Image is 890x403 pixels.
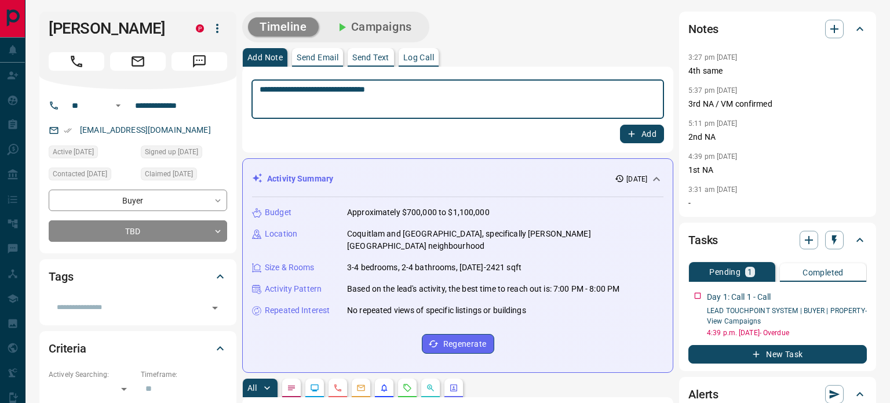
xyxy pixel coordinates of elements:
[347,304,526,317] p: No repeated views of specific listings or buildings
[688,197,867,209] p: -
[707,307,867,325] a: LEAD TOUCHPOINT SYSTEM | BUYER | PROPERTY- View Campaigns
[145,168,193,180] span: Claimed [DATE]
[709,268,741,276] p: Pending
[688,119,738,128] p: 5:11 pm [DATE]
[49,52,104,71] span: Call
[49,168,135,184] div: Sun Sep 07 2025
[53,146,94,158] span: Active [DATE]
[110,52,166,71] span: Email
[347,262,521,274] p: 3-4 bedrooms, 2-4 bathrooms, [DATE]-2421 sqft
[247,53,283,61] p: Add Note
[141,146,227,162] div: Sat Sep 06 2025
[688,153,738,161] p: 4:39 pm [DATE]
[248,17,319,37] button: Timeline
[310,383,319,393] svg: Lead Browsing Activity
[403,383,412,393] svg: Requests
[265,228,297,240] p: Location
[688,53,738,61] p: 3:27 pm [DATE]
[80,125,211,135] a: [EMAIL_ADDRESS][DOMAIN_NAME]
[323,17,424,37] button: Campaigns
[49,220,227,242] div: TBD
[347,283,619,295] p: Based on the lead's activity, the best time to reach out is: 7:00 PM - 8:00 PM
[267,173,333,185] p: Activity Summary
[247,384,257,392] p: All
[49,263,227,291] div: Tags
[207,300,223,316] button: Open
[196,24,204,32] div: property.ca
[449,383,458,393] svg: Agent Actions
[688,86,738,95] p: 5:37 pm [DATE]
[297,53,338,61] p: Send Email
[287,383,296,393] svg: Notes
[252,168,663,190] div: Activity Summary[DATE]
[53,168,107,180] span: Contacted [DATE]
[620,125,664,143] button: Add
[356,383,366,393] svg: Emails
[688,186,738,194] p: 3:31 am [DATE]
[688,98,867,110] p: 3rd NA / VM confirmed
[64,126,72,135] svg: Email Verified
[403,53,434,61] p: Log Call
[333,383,342,393] svg: Calls
[380,383,389,393] svg: Listing Alerts
[265,262,315,274] p: Size & Rooms
[49,146,135,162] div: Sat Sep 06 2025
[347,206,490,219] p: Approximately $700,000 to $1,100,000
[49,369,135,380] p: Actively Searching:
[49,19,178,38] h1: [PERSON_NAME]
[688,164,867,176] p: 1st NA
[707,328,867,338] p: 4:39 p.m. [DATE] - Overdue
[352,53,389,61] p: Send Text
[707,291,771,303] p: Day 1: Call 1 - Call
[265,206,291,219] p: Budget
[49,267,73,286] h2: Tags
[688,345,867,364] button: New Task
[688,15,867,43] div: Notes
[422,334,494,354] button: Regenerate
[49,339,86,358] h2: Criteria
[747,268,752,276] p: 1
[265,283,322,295] p: Activity Pattern
[347,228,663,252] p: Coquitlam and [GEOGRAPHIC_DATA], specifically [PERSON_NAME][GEOGRAPHIC_DATA] neighbourhood
[265,304,330,317] p: Repeated Interest
[688,231,718,249] h2: Tasks
[426,383,435,393] svg: Opportunities
[49,190,227,211] div: Buyer
[172,52,227,71] span: Message
[141,369,227,380] p: Timeframe:
[688,131,867,143] p: 2nd NA
[145,146,198,158] span: Signed up [DATE]
[688,226,867,254] div: Tasks
[688,65,867,77] p: 4th same
[626,174,647,184] p: [DATE]
[803,268,844,277] p: Completed
[111,99,125,112] button: Open
[49,335,227,362] div: Criteria
[141,168,227,184] div: Sun Sep 07 2025
[688,20,718,38] h2: Notes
